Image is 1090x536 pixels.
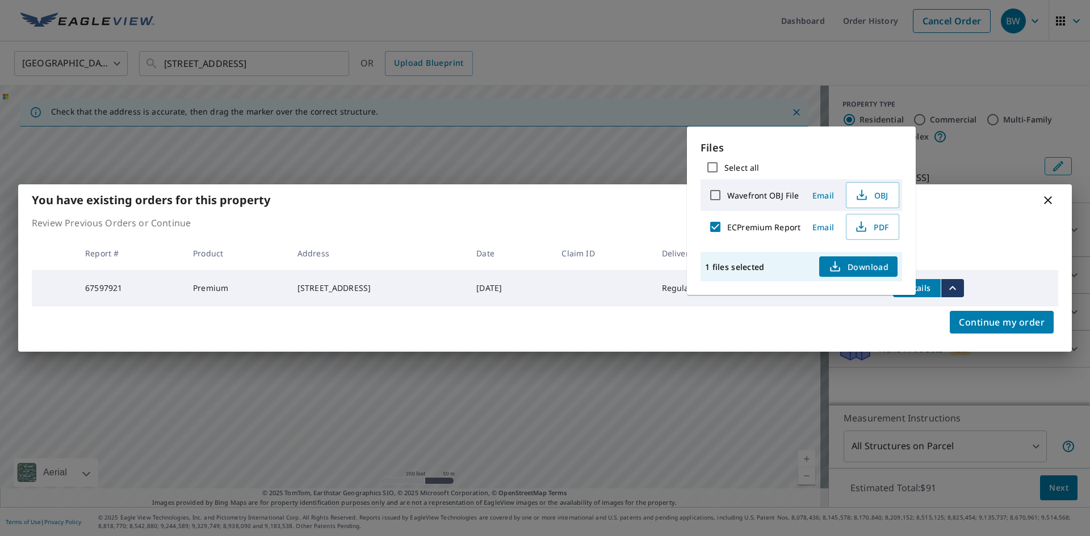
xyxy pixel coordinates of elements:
[828,260,888,273] span: Download
[724,162,759,173] label: Select all
[32,192,270,208] b: You have existing orders for this property
[184,237,288,270] th: Product
[653,270,749,306] td: Regular
[810,222,837,233] span: Email
[76,270,184,306] td: 67597921
[32,216,1058,230] p: Review Previous Orders or Continue
[184,270,288,306] td: Premium
[705,261,764,272] p: 1 files selected
[846,214,899,240] button: PDF
[727,190,799,201] label: Wavefront OBJ File
[467,270,552,306] td: [DATE]
[950,311,1054,334] button: Continue my order
[653,237,749,270] th: Delivery
[805,218,841,236] button: Email
[288,237,467,270] th: Address
[941,279,964,297] button: filesDropdownBtn-67597921
[805,187,841,204] button: Email
[893,279,941,297] button: detailsBtn-67597921
[810,190,837,201] span: Email
[846,182,899,208] button: OBJ
[467,237,552,270] th: Date
[552,237,652,270] th: Claim ID
[819,256,898,277] button: Download
[900,282,934,293] span: Details
[727,222,800,233] label: ECPremium Report
[959,314,1045,330] span: Continue my order
[76,237,184,270] th: Report #
[701,140,902,155] p: Files
[297,282,458,294] div: [STREET_ADDRESS]
[853,188,890,202] span: OBJ
[853,220,890,234] span: PDF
